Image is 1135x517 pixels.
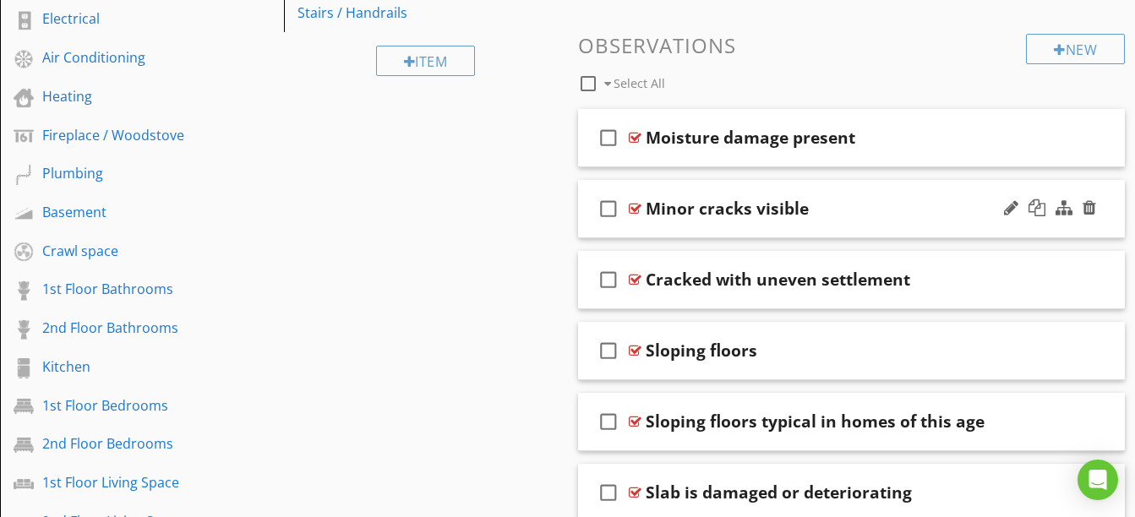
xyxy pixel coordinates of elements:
[646,199,809,219] div: Minor cracks visible
[595,401,622,442] i: check_box_outline_blank
[646,340,757,361] div: Sloping floors
[297,3,496,23] div: Stairs / Handrails
[42,395,204,416] div: 1st Floor Bedrooms
[578,34,1126,57] h3: Observations
[646,128,855,148] div: Moisture damage present
[42,8,204,29] div: Electrical
[42,47,204,68] div: Air Conditioning
[42,356,204,377] div: Kitchen
[42,472,204,493] div: 1st Floor Living Space
[42,279,204,299] div: 1st Floor Bathrooms
[42,125,204,145] div: Fireplace / Woodstove
[1078,460,1118,500] div: Open Intercom Messenger
[595,472,622,513] i: check_box_outline_blank
[42,433,204,454] div: 2nd Floor Bedrooms
[595,117,622,158] i: check_box_outline_blank
[646,482,912,503] div: Slab is damaged or deteriorating
[646,411,985,432] div: Sloping floors typical in homes of this age
[595,259,622,300] i: check_box_outline_blank
[1026,34,1125,64] div: New
[42,318,204,338] div: 2nd Floor Bathrooms
[376,46,476,76] div: Item
[614,75,665,91] span: Select All
[42,86,204,106] div: Heating
[42,202,204,222] div: Basement
[646,269,910,290] div: Cracked with uneven settlement
[42,163,204,183] div: Plumbing
[595,188,622,229] i: check_box_outline_blank
[42,241,204,261] div: Crawl space
[595,330,622,371] i: check_box_outline_blank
